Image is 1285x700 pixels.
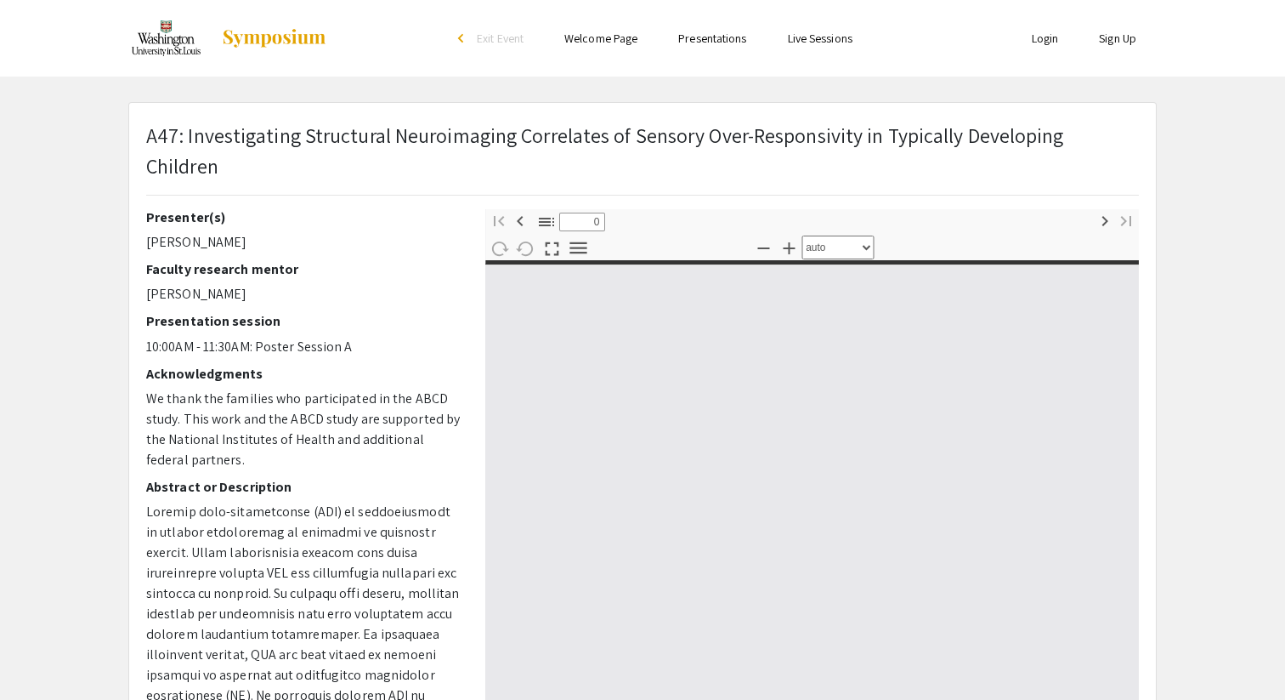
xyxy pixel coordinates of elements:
[484,208,513,232] button: First page
[458,33,468,43] div: arrow_back_ios
[146,284,460,304] p: [PERSON_NAME]
[532,209,561,234] button: Toggle Sidebar
[146,313,460,329] h2: Presentation session
[13,623,72,687] iframe: Chat
[678,31,746,46] a: Presentations
[146,366,460,382] h2: Acknowledgments
[1090,208,1119,232] button: Next Page
[564,31,637,46] a: Welcome Page
[511,236,540,260] button: Rotate Counterclockwise
[801,236,874,259] select: Zoom
[559,213,605,231] input: Page
[749,235,778,259] button: Zoom Out
[477,31,524,46] span: Exit Event
[563,236,592,260] button: Tools
[774,235,803,259] button: Zoom In
[146,479,460,495] h2: Abstract or Description
[1099,31,1136,46] a: Sign Up
[146,389,460,470] p: We thank the families who participated in the ABCD study. This work and the ABCD study are suppor...
[146,337,460,357] p: 10:00AM - 11:30AM: Poster Session A
[146,209,460,225] h2: Presenter(s)
[128,17,327,60] a: Spring 2024 Undergraduate Research Symposium
[506,208,535,232] button: Previous Page
[128,17,204,60] img: Spring 2024 Undergraduate Research Symposium
[537,235,566,259] button: Switch to Presentation Mode
[146,261,460,277] h2: Faculty research mentor
[146,120,1139,181] p: A47: Investigating Structural Neuroimaging Correlates of Sensory Over-Responsivity in Typically D...
[484,236,513,260] button: Rotate Clockwise
[146,232,460,253] p: [PERSON_NAME]
[1112,208,1141,232] button: Last page
[221,28,327,48] img: Symposium by ForagerOne
[788,31,852,46] a: Live Sessions
[1032,31,1059,46] a: Login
